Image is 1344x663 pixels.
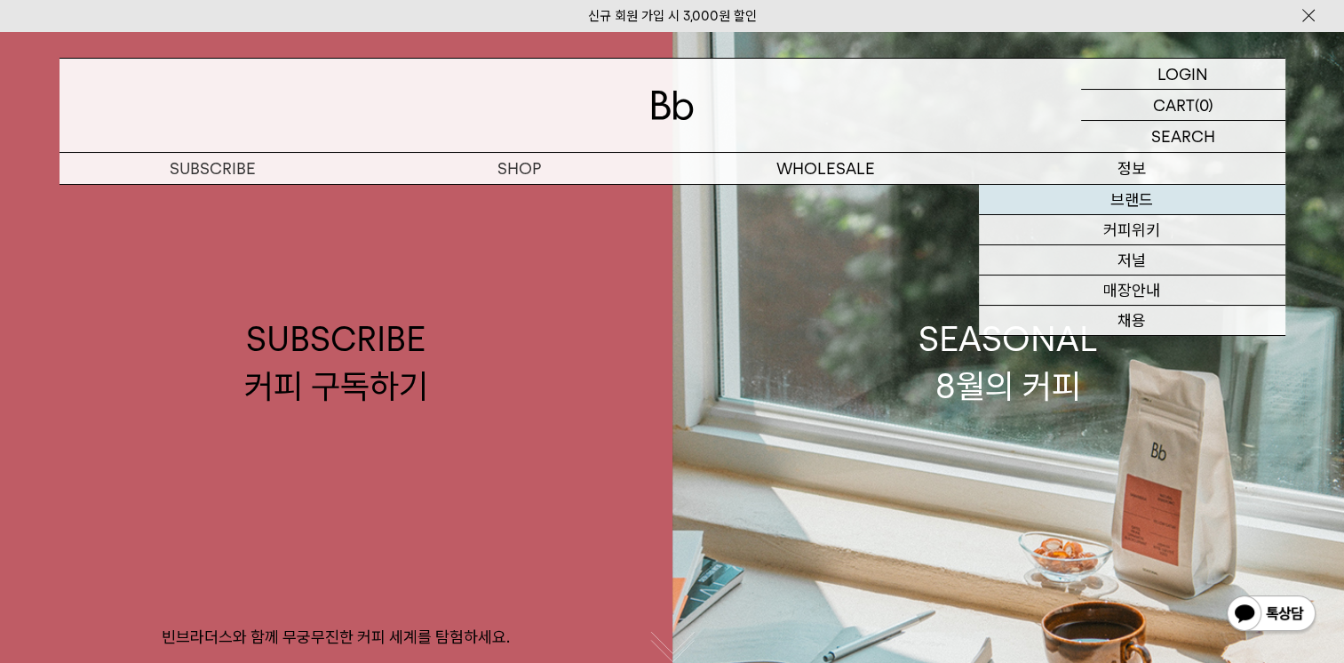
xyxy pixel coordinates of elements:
[1153,90,1195,120] p: CART
[979,185,1285,215] a: 브랜드
[979,153,1285,184] p: 정보
[1225,594,1317,636] img: 카카오톡 채널 1:1 채팅 버튼
[60,153,366,184] a: SUBSCRIBE
[919,316,1098,410] div: SEASONAL 8월의 커피
[1157,59,1208,89] p: LOGIN
[979,276,1285,306] a: 매장안내
[366,153,672,184] a: SHOP
[1195,90,1213,120] p: (0)
[672,153,979,184] p: WHOLESALE
[651,91,694,120] img: 로고
[1151,121,1215,152] p: SEARCH
[588,8,757,24] a: 신규 회원 가입 시 3,000원 할인
[1081,90,1285,121] a: CART (0)
[979,306,1285,336] a: 채용
[979,245,1285,276] a: 저널
[1081,59,1285,90] a: LOGIN
[244,316,428,410] div: SUBSCRIBE 커피 구독하기
[979,215,1285,245] a: 커피위키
